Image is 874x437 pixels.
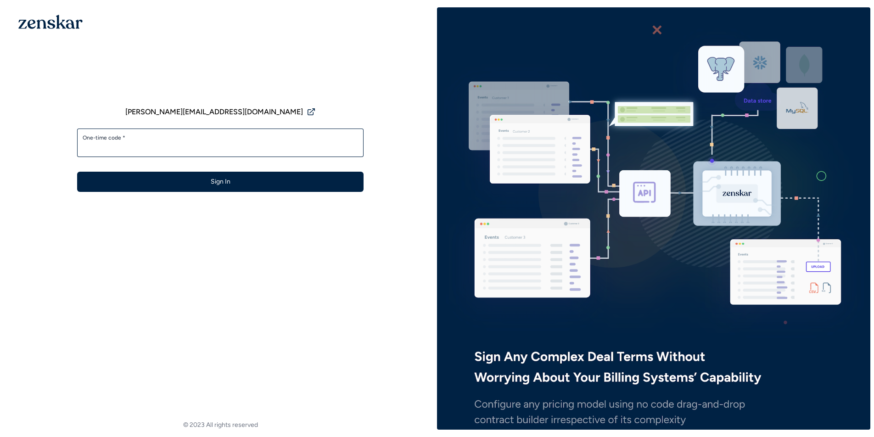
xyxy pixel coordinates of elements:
[77,172,364,192] button: Sign In
[125,106,303,118] span: [PERSON_NAME][EMAIL_ADDRESS][DOMAIN_NAME]
[18,15,83,29] img: 1OGAJ2xQqyY4LXKgY66KYq0eOWRCkrZdAb3gUhuVAqdWPZE9SRJmCz+oDMSn4zDLXe31Ii730ItAGKgCKgCCgCikA4Av8PJUP...
[83,134,358,141] label: One-time code *
[4,420,437,430] footer: © 2023 All rights reserved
